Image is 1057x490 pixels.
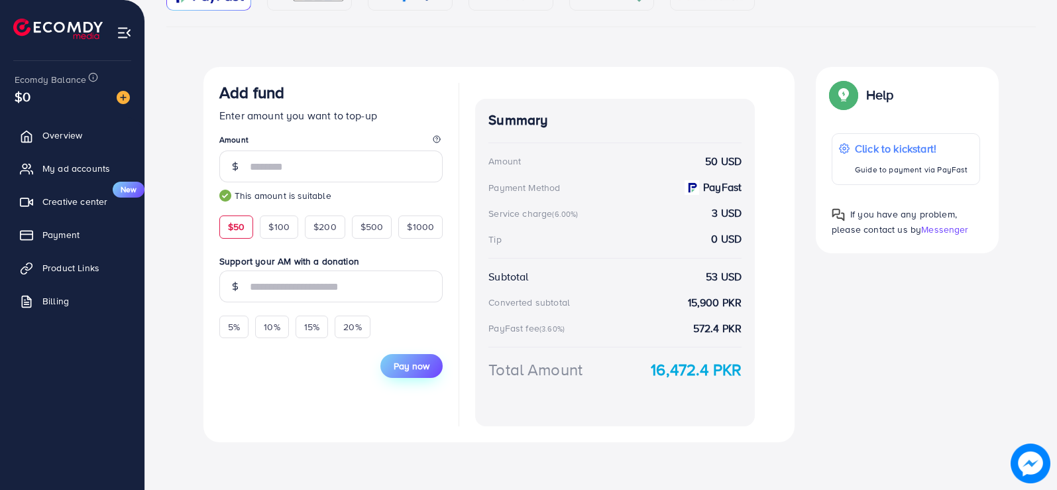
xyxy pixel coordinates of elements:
[42,294,69,308] span: Billing
[10,188,135,215] a: Creative centerNew
[313,220,337,233] span: $200
[219,107,443,123] p: Enter amount you want to top-up
[488,322,569,335] div: PayFast fee
[113,182,144,198] span: New
[1011,444,1050,483] img: image
[552,209,578,219] small: (6.00%)
[268,220,290,233] span: $100
[706,269,742,284] strong: 53 USD
[685,180,699,195] img: payment
[688,295,742,310] strong: 15,900 PKR
[10,155,135,182] a: My ad accounts
[855,162,968,178] p: Guide to payment via PayFast
[117,25,132,40] img: menu
[380,354,443,378] button: Pay now
[539,324,565,334] small: (3.60%)
[13,19,103,39] img: logo
[855,141,968,156] p: Click to kickstart!
[488,181,560,194] div: Payment Method
[488,233,501,246] div: Tip
[712,206,742,221] strong: 3 USD
[42,228,80,241] span: Payment
[488,269,528,284] div: Subtotal
[117,91,130,104] img: image
[361,220,384,233] span: $500
[219,190,231,202] img: guide
[488,296,570,309] div: Converted subtotal
[394,359,429,373] span: Pay now
[10,221,135,248] a: Payment
[711,231,742,247] strong: 0 USD
[343,320,361,334] span: 20%
[488,358,583,381] div: Total Amount
[488,112,742,129] h4: Summary
[703,180,742,195] strong: PayFast
[228,320,240,334] span: 5%
[15,87,30,106] span: $0
[488,207,582,220] div: Service charge
[228,220,245,233] span: $50
[832,208,845,221] img: Popup guide
[219,189,443,202] small: This amount is suitable
[10,255,135,281] a: Product Links
[488,154,521,168] div: Amount
[42,195,107,208] span: Creative center
[832,83,856,107] img: Popup guide
[42,162,110,175] span: My ad accounts
[10,288,135,314] a: Billing
[42,129,82,142] span: Overview
[304,320,319,334] span: 15%
[651,358,742,381] strong: 16,472.4 PKR
[219,255,443,268] label: Support your AM with a donation
[921,223,968,236] span: Messenger
[219,134,443,151] legend: Amount
[693,321,742,336] strong: 572.4 PKR
[407,220,434,233] span: $1000
[832,208,957,236] span: If you have any problem, please contact us by
[42,261,99,275] span: Product Links
[866,87,894,103] p: Help
[705,154,742,169] strong: 50 USD
[219,83,284,102] h3: Add fund
[264,320,280,334] span: 10%
[15,73,86,86] span: Ecomdy Balance
[10,122,135,149] a: Overview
